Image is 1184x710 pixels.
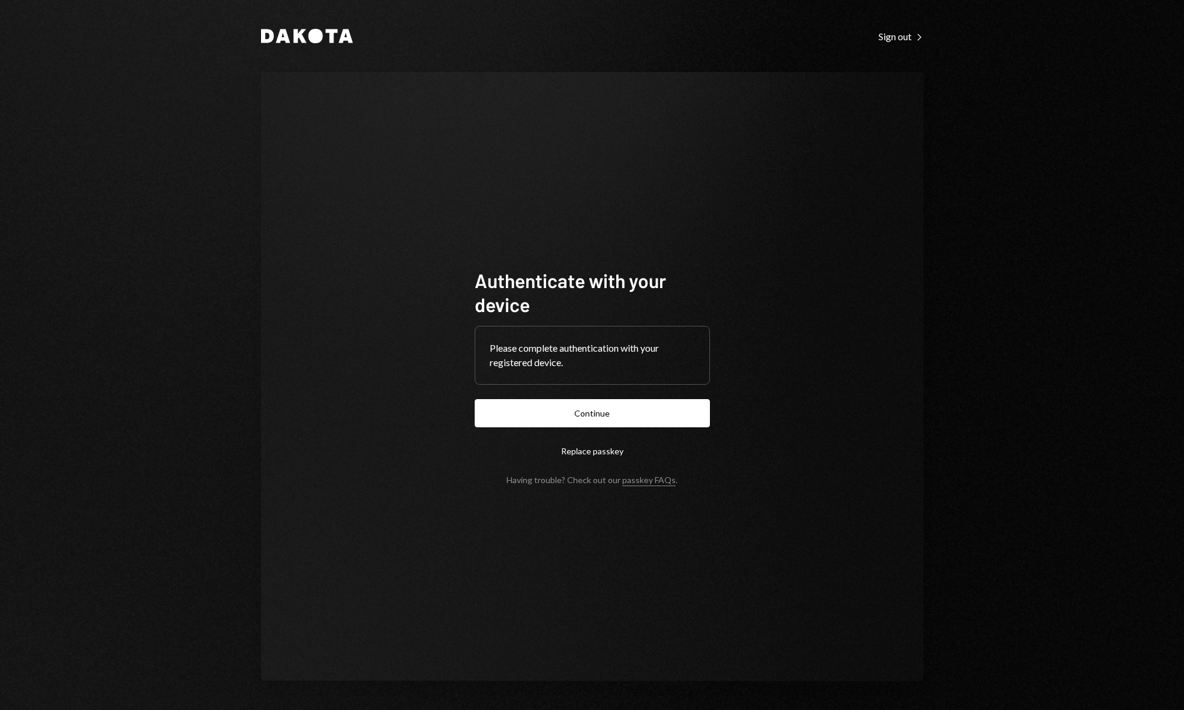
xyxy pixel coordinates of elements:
[879,29,924,43] a: Sign out
[879,31,924,43] div: Sign out
[622,475,676,486] a: passkey FAQs
[475,268,710,316] h1: Authenticate with your device
[475,437,710,465] button: Replace passkey
[490,341,695,370] div: Please complete authentication with your registered device.
[506,475,678,485] div: Having trouble? Check out our .
[475,399,710,427] button: Continue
